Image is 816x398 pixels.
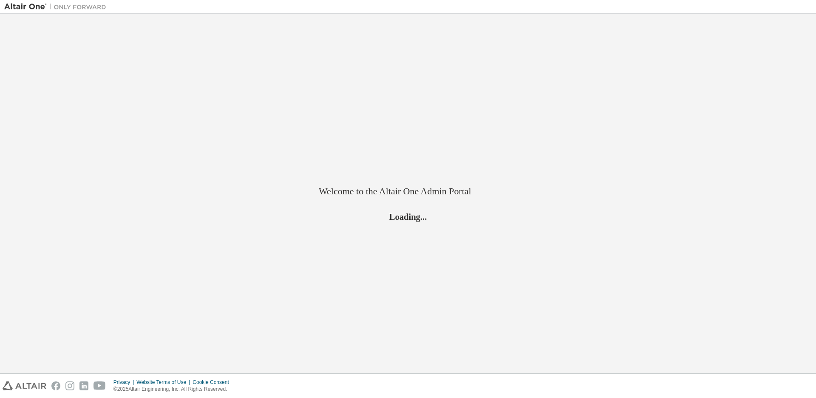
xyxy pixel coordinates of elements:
[3,381,46,390] img: altair_logo.svg
[79,381,88,390] img: linkedin.svg
[136,379,193,386] div: Website Terms of Use
[51,381,60,390] img: facebook.svg
[319,211,497,222] h2: Loading...
[93,381,106,390] img: youtube.svg
[4,3,110,11] img: Altair One
[113,386,234,393] p: © 2025 Altair Engineering, Inc. All Rights Reserved.
[319,185,497,197] h2: Welcome to the Altair One Admin Portal
[113,379,136,386] div: Privacy
[65,381,74,390] img: instagram.svg
[193,379,234,386] div: Cookie Consent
